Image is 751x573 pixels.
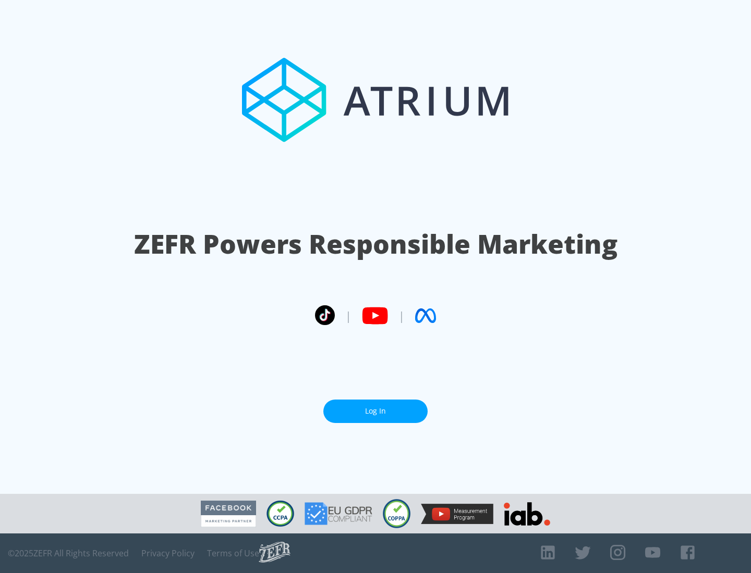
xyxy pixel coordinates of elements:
img: GDPR Compliant [305,502,372,525]
a: Log In [323,400,428,423]
img: Facebook Marketing Partner [201,501,256,527]
span: | [398,308,405,323]
span: | [345,308,352,323]
img: YouTube Measurement Program [421,504,493,524]
a: Privacy Policy [141,548,195,558]
img: IAB [504,502,550,526]
h1: ZEFR Powers Responsible Marketing [134,226,617,262]
img: CCPA Compliant [267,501,294,527]
span: © 2025 ZEFR All Rights Reserved [8,548,129,558]
img: COPPA Compliant [383,499,410,528]
a: Terms of Use [207,548,259,558]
